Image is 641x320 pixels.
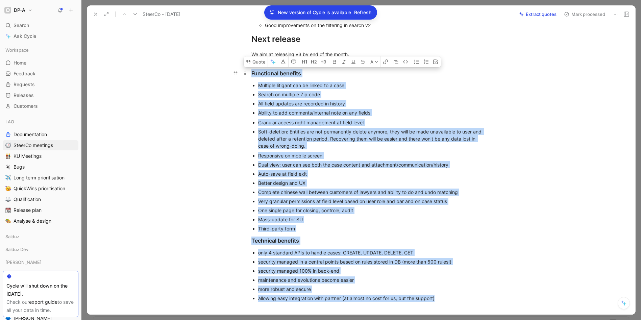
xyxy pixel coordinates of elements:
div: Salduz Dev [3,244,78,254]
span: SteerCo - [DATE] [143,10,180,18]
div: Salduz Dev [3,244,78,256]
div: Soft-deletion: Entities are not permanently delete anymore, they will be made unavailable to user... [258,128,485,149]
a: 🔷[PERSON_NAME]'s [3,270,78,280]
div: security managed in a central points based on rules stored in DB (more than 500 rules!) [258,258,485,265]
span: Customers [14,103,38,109]
a: 📆Release plan [3,205,78,215]
a: Feedback [3,69,78,79]
a: 🥳QuickWins prioritisation [3,183,78,194]
img: 👬 [5,153,11,159]
span: [PERSON_NAME] [5,259,42,266]
div: Better design and UX [258,179,485,187]
div: Technical benefits [251,237,485,245]
div: [PERSON_NAME] [3,257,78,267]
img: 🥳 [5,186,11,191]
span: Refresh [354,8,371,17]
a: 🧭SteerCo meetings [3,140,78,150]
a: ⚖️Qualification [3,194,78,204]
button: ✈️ [4,174,12,182]
span: Home [14,59,26,66]
div: Search [3,20,78,30]
a: 👬KU Meetings [3,151,78,161]
span: Requests [14,81,35,88]
div: Very granular permissions at field level based on user role and bar and on case status [258,198,485,205]
a: export guide [29,299,57,305]
div: Cycle will shut down on the [DATE]. [6,282,75,298]
div: Check our to save all your data in time. [6,298,75,314]
div: security managed 100% in back-end [258,267,485,274]
div: LAODocumentation🧭SteerCo meetings👬KU Meetings🕷️Bugs✈️Long term prioritisation🥳QuickWins prioritis... [3,117,78,226]
span: Feedback [14,70,35,77]
div: LAO [3,117,78,127]
p: New version of Cycle is available [278,8,351,17]
div: Dual view: user can see both the case content and attachment/communication/history [258,161,485,168]
a: Requests [3,79,78,90]
div: only 4 standard APIs to handle cases: CREATE, UPDATE, DELETE, GET [258,249,485,256]
span: Salduz [5,233,19,240]
img: 🧭 [5,143,11,148]
img: ✈️ [5,175,11,180]
a: Documentation [3,129,78,140]
a: 🎨Analyse & design [3,216,78,226]
button: 🎨 [4,217,12,225]
div: Auto-save at field exit [258,170,485,177]
div: Salduz [3,231,78,242]
div: Third-party form [258,225,485,232]
span: Analyse & design [14,218,51,224]
span: Ask Cycle [14,32,36,40]
div: more robust and secure [258,286,485,293]
button: Mark processed [561,9,608,19]
button: 🕷️ [4,163,12,171]
button: 🥳 [4,184,12,193]
span: Workspace [5,47,29,53]
a: Ask Cycle [3,31,78,41]
div: Next release [251,33,485,45]
img: 📆 [5,207,11,213]
span: Good improvements on the filtering in search v2 [265,22,371,28]
span: Releases [14,92,34,99]
a: Releases [3,90,78,100]
button: Refresh [354,8,372,17]
div: Granular access right management at field level [258,119,485,126]
span: Documentation [14,131,47,138]
div: Search on multiple Zip code [258,91,485,98]
span: KU Meetings [14,153,42,159]
a: Home [3,58,78,68]
div: Ability to add comments/internal note on any fields [258,109,485,116]
span: Qualification [14,196,41,203]
span: QuickWins prioritisation [14,185,65,192]
span: LAO [5,118,14,125]
a: 🕷️Bugs [3,162,78,172]
div: Responsive on mobile screen [258,152,485,159]
a: ✈️Long term prioritisation [3,173,78,183]
img: 🕷️ [5,164,11,170]
button: 📆 [4,206,12,214]
div: Complete chinese wall between customers of lawyers and ability to do and undo matching [258,189,485,196]
a: Customers [3,101,78,111]
div: Workspace [3,45,78,55]
div: One single page for closing, controle, audit [258,207,485,214]
img: DP-A [4,7,11,14]
div: Functional benefits [251,69,485,77]
button: DP-ADP-A [3,5,34,15]
div: Salduz [3,231,78,244]
div: allowing easy integration with partner (at almost no cost for us, but the support) [258,295,485,302]
img: 🎨 [5,218,11,224]
button: 👬 [4,152,12,160]
span: Release plan [14,207,42,214]
span: Search [14,21,29,29]
div: maintenance and evolutions become easier [258,276,485,284]
button: Extract quotes [516,9,560,19]
button: ⚖️ [4,195,12,203]
div: Multiple litigant can be linked to a case [258,82,485,89]
span: Long term prioritisation [14,174,65,181]
img: ⚖️ [5,197,11,202]
span: SteerCo meetings [14,142,53,149]
h1: DP-A [14,7,25,13]
span: Bugs [14,164,25,170]
span: Salduz Dev [5,246,28,253]
button: 🧭 [4,141,12,149]
div: Mass-update for SU [258,216,485,223]
div: We aim at releasing v3 by end of the month. [251,51,485,58]
div: All field updates are recorded in history [258,100,485,107]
